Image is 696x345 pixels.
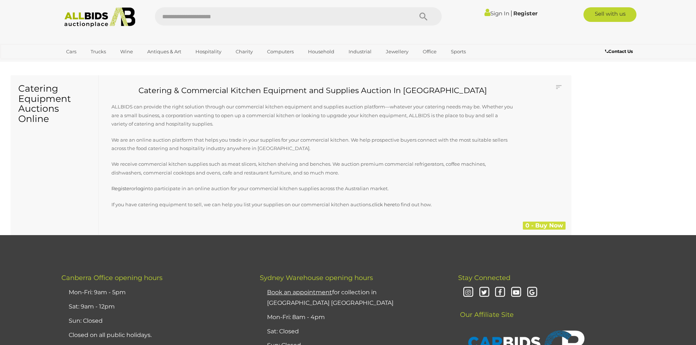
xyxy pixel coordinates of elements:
[67,285,241,300] li: Mon-Fri: 9am - 5pm
[526,286,539,299] i: Google
[104,136,521,153] p: We are an online auction platform that helps you trade in your supplies for your commercial kitch...
[381,46,413,58] a: Jewellery
[67,300,241,314] li: Sat: 9am - 12pm
[418,46,441,58] a: Office
[372,202,395,207] a: click here
[104,184,521,193] p: or to participate in an online auction for your commercial kitchen supplies across the Australian...
[86,46,111,58] a: Trucks
[115,46,138,58] a: Wine
[18,84,91,124] h1: Catering Equipment Auctions Online
[104,160,521,177] p: We receive commercial kitchen supplies such as meat slicers, kitchen shelving and benches. We auc...
[484,10,509,17] a: Sign In
[61,58,123,70] a: [GEOGRAPHIC_DATA]
[231,46,258,58] a: Charity
[303,46,339,58] a: Household
[104,95,521,128] p: ALLBIDS can provide the right solution through our commercial kitchen equipment and supplies auct...
[142,46,186,58] a: Antiques & Art
[267,289,332,296] u: Book an appointment
[510,286,522,299] i: Youtube
[344,46,376,58] a: Industrial
[510,9,512,17] span: |
[478,286,491,299] i: Twitter
[260,274,373,282] span: Sydney Warehouse opening hours
[583,7,636,22] a: Sell with us
[446,46,471,58] a: Sports
[265,325,440,339] li: Sat: Closed
[262,46,298,58] a: Computers
[104,86,521,95] h2: Catering & Commercial Kitchen Equipment and Supplies Auction In [GEOGRAPHIC_DATA]
[60,7,140,27] img: Allbids.com.au
[61,46,81,58] a: Cars
[458,300,514,319] span: Our Affiliate Site
[61,274,163,282] span: Canberra Office opening hours
[605,47,635,55] a: Contact Us
[605,49,633,54] b: Contact Us
[265,310,440,325] li: Mon-Fri: 8am - 4pm
[513,10,537,17] a: Register
[136,185,148,191] a: login
[111,185,131,191] a: Register
[191,46,226,58] a: Hospitality
[67,314,241,328] li: Sun: Closed
[494,286,506,299] i: Facebook
[405,7,442,26] button: Search
[523,222,566,230] div: 0 - Buy Now
[458,274,510,282] span: Stay Connected
[67,328,241,342] li: Closed on all public holidays.
[462,286,475,299] i: Instagram
[104,200,521,209] p: If you have catering equipment to sell, we can help you list your supplies on our commercial kitc...
[267,289,393,306] a: Book an appointmentfor collection in [GEOGRAPHIC_DATA] [GEOGRAPHIC_DATA]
